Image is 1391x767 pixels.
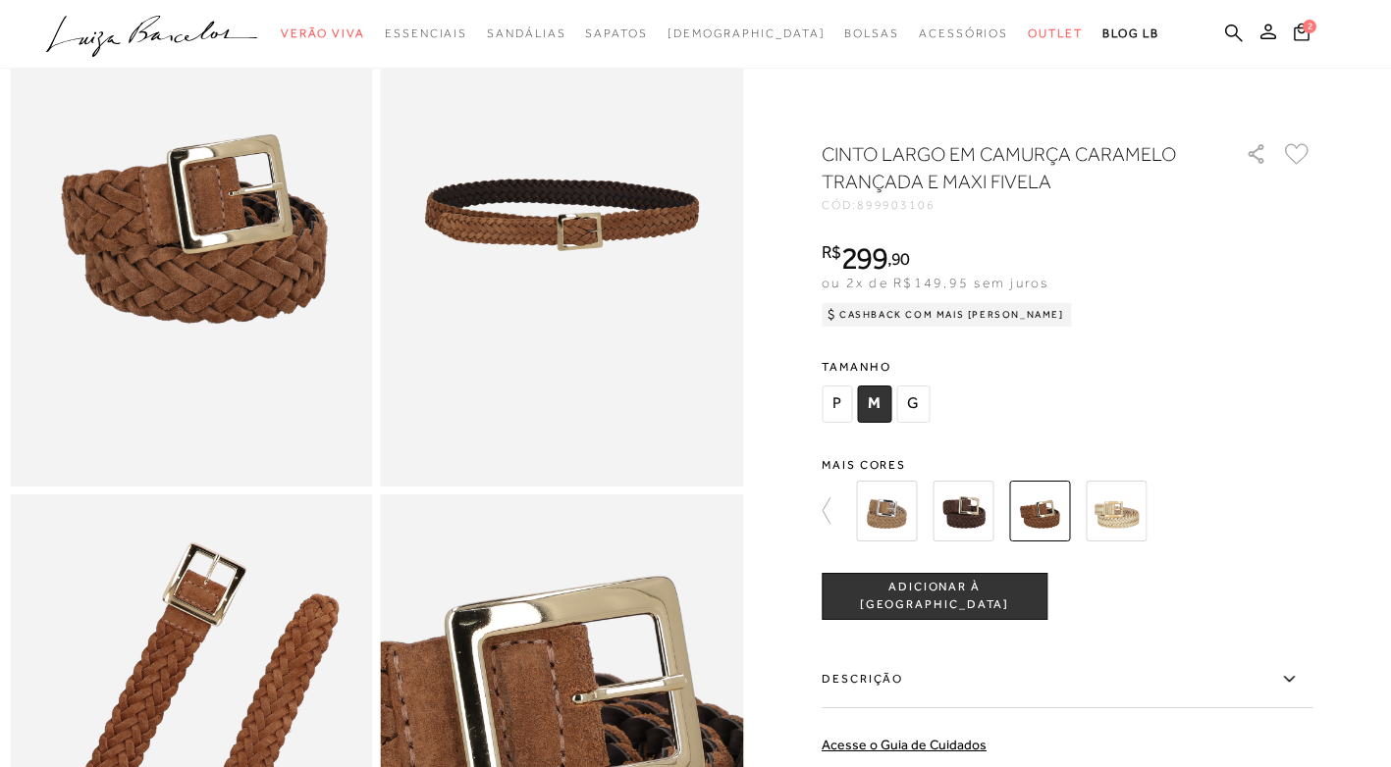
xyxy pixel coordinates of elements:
span: 90 [891,248,910,269]
img: CINTO LARGO EM CAMURÇA BEGE TRANÇADA E MAXI FIVELA [856,481,917,541]
a: categoryNavScreenReaderText [1028,16,1083,52]
span: Acessórios [919,26,1008,40]
a: Acesse o Guia de Cuidados [822,737,987,752]
div: CÓD: [822,199,1214,211]
span: M [857,385,891,423]
span: BLOG LB [1102,26,1159,40]
i: , [887,250,910,268]
span: 299 [841,240,887,276]
img: CINTO LARGO METALIZADO TRANÇADO OURO E MAXI FIVELA [1086,481,1147,541]
a: noSubCategoriesText [668,16,826,52]
span: Tamanho [822,352,935,382]
i: R$ [822,243,841,261]
span: Mais cores [822,459,1312,471]
img: CINTO LARGO EM CAMURÇA CARAMELO TRANÇADA E MAXI FIVELA [1009,481,1070,541]
span: 2 [1303,20,1316,33]
label: Descrição [822,651,1312,708]
a: categoryNavScreenReaderText [585,16,647,52]
a: categoryNavScreenReaderText [385,16,467,52]
span: Outlet [1028,26,1083,40]
div: Cashback com Mais [PERSON_NAME] [822,303,1072,327]
a: categoryNavScreenReaderText [281,16,365,52]
h1: CINTO LARGO EM CAMURÇA CARAMELO TRANÇADA E MAXI FIVELA [822,140,1190,195]
span: ADICIONAR À [GEOGRAPHIC_DATA] [823,579,1046,613]
span: Verão Viva [281,26,365,40]
a: BLOG LB [1102,16,1159,52]
span: G [896,385,930,423]
span: [DEMOGRAPHIC_DATA] [668,26,826,40]
span: P [822,385,852,423]
span: Sandálias [487,26,565,40]
span: Essenciais [385,26,467,40]
span: ou 2x de R$149,95 sem juros [822,275,1048,290]
span: Sapatos [585,26,647,40]
a: categoryNavScreenReaderText [844,16,899,52]
span: Bolsas [844,26,899,40]
img: CINTO LARGO EM CAMURÇA CAFÉ TRANÇADA E MAXI FIVELA [933,481,993,541]
a: categoryNavScreenReaderText [487,16,565,52]
a: categoryNavScreenReaderText [919,16,1008,52]
span: 899903106 [857,198,936,212]
button: ADICIONAR À [GEOGRAPHIC_DATA] [822,573,1047,620]
button: 2 [1288,22,1315,48]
